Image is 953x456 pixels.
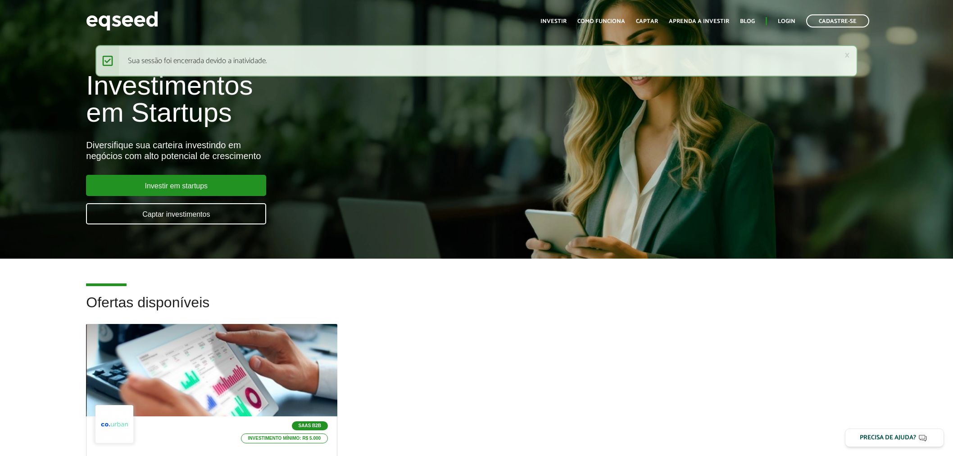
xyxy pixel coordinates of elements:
h2: Ofertas disponíveis [86,295,867,324]
a: × [844,50,850,60]
div: Diversifique sua carteira investindo em negócios com alto potencial de crescimento [86,140,549,161]
a: Aprenda a investir [669,18,729,24]
a: Cadastre-se [806,14,869,27]
img: EqSeed [86,9,158,33]
p: SaaS B2B [292,421,328,430]
p: Investimento mínimo: R$ 5.000 [241,433,328,443]
a: Blog [740,18,755,24]
a: Login [778,18,795,24]
a: Investir em startups [86,175,266,196]
a: Captar investimentos [86,203,266,224]
h1: Investimentos em Startups [86,72,549,126]
a: Captar [636,18,658,24]
a: Como funciona [577,18,625,24]
a: Investir [540,18,567,24]
div: Sua sessão foi encerrada devido a inatividade. [95,45,858,77]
